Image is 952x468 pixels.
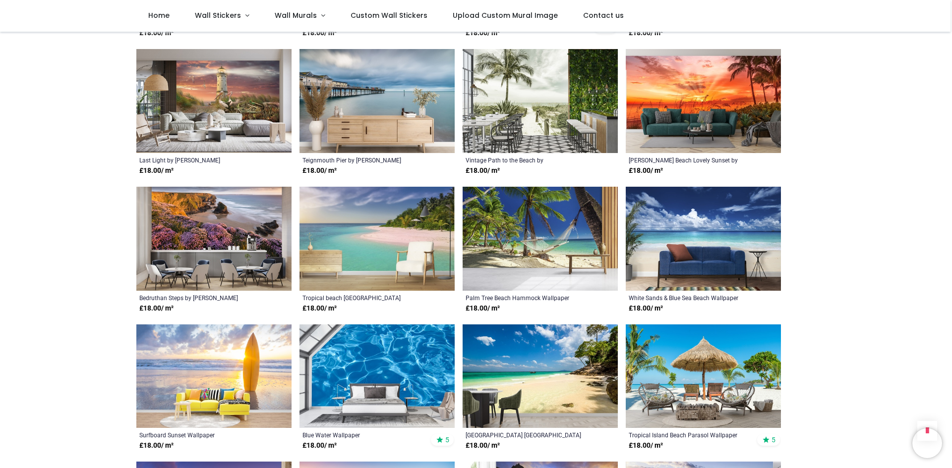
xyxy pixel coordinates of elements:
[466,294,585,302] a: Palm Tree Beach Hammock Wallpaper
[302,156,422,164] a: Teignmouth Pier by [PERSON_NAME]
[629,441,663,451] strong: £ 18.00 / m²
[139,28,174,38] strong: £ 18.00 / m²
[629,156,748,164] a: [PERSON_NAME] Beach Lovely Sunset by [PERSON_NAME]
[463,187,618,291] img: Palm Tree Beach Hammock Wall Mural Wallpaper
[453,10,558,20] span: Upload Custom Mural Image
[302,294,422,302] a: Tropical beach [GEOGRAPHIC_DATA] Wallpaper
[302,441,337,451] strong: £ 18.00 / m²
[466,156,585,164] a: Vintage Path to the Beach by [PERSON_NAME]
[626,324,781,428] img: Tropical Island Beach Parasol Wall Mural Wallpaper
[626,187,781,291] img: White Sands & Blue Sea Beach Wall Mural Wallpaper
[302,166,337,176] strong: £ 18.00 / m²
[466,166,500,176] strong: £ 18.00 / m²
[466,431,585,439] a: [GEOGRAPHIC_DATA] [GEOGRAPHIC_DATA] Beach Wallpaper
[136,187,292,291] img: Bedruthan Steps Wall Mural by Ross Hoddinott
[583,10,624,20] span: Contact us
[626,49,781,153] img: Bonita Beach Lovely Sunset Wall Mural by Melanie Viola - Mod7
[299,49,455,153] img: Teignmouth Pier Wall Mural by Gary Holpin
[136,324,292,428] img: Surfboard Sunset Wall Mural Wallpaper
[466,28,500,38] strong: £ 18.00 / m²
[463,324,618,428] img: Bamboo Island Thailand Beach Wall Mural Wallpaper
[139,441,174,451] strong: £ 18.00 / m²
[351,10,427,20] span: Custom Wall Stickers
[299,187,455,291] img: Tropical beach Carribean Island Wall Mural Wallpaper
[302,431,422,439] a: Blue Water Wallpaper
[139,304,174,313] strong: £ 18.00 / m²
[772,435,775,444] span: 5
[466,441,500,451] strong: £ 18.00 / m²
[139,431,259,439] a: Surfboard Sunset Wallpaper
[302,28,337,38] strong: £ 18.00 / m²
[139,166,174,176] strong: £ 18.00 / m²
[463,49,618,153] img: Vintage Path to the Beach Wall Mural by Melanie Viola
[445,435,449,444] span: 5
[466,304,500,313] strong: £ 18.00 / m²
[136,49,292,153] img: Last Light Wall Mural by Steve Hunziker
[629,166,663,176] strong: £ 18.00 / m²
[139,156,259,164] a: Last Light by [PERSON_NAME]
[629,304,663,313] strong: £ 18.00 / m²
[195,10,241,20] span: Wall Stickers
[302,304,337,313] strong: £ 18.00 / m²
[139,294,259,302] a: Bedruthan Steps by [PERSON_NAME]
[629,294,748,302] a: White Sands & Blue Sea Beach Wallpaper
[275,10,317,20] span: Wall Murals
[912,428,942,458] iframe: Brevo live chat
[629,28,663,38] strong: £ 18.00 / m²
[629,431,748,439] a: Tropical Island Beach Parasol Wallpaper
[299,324,455,428] img: Blue Water Wall Mural Wallpaper
[148,10,170,20] span: Home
